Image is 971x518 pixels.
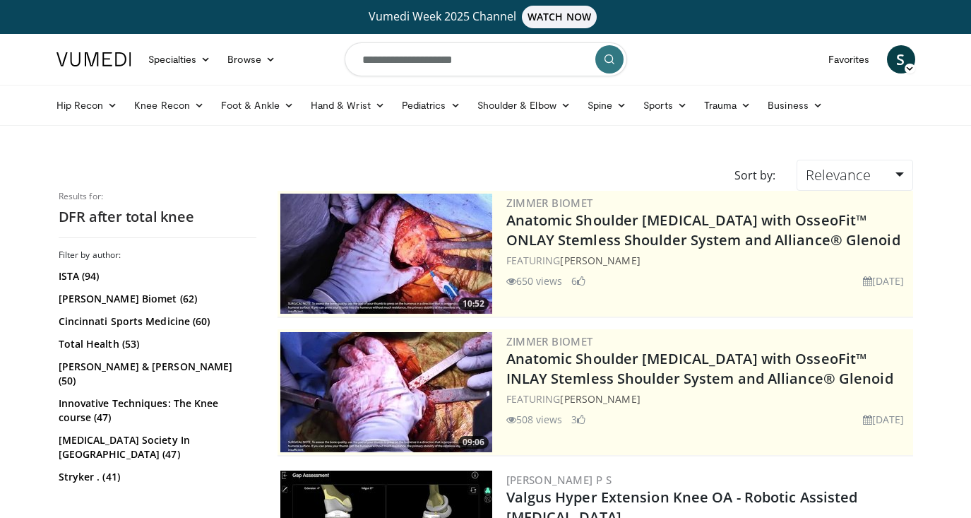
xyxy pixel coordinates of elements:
a: Foot & Ankle [213,91,302,119]
span: Relevance [806,165,871,184]
li: 508 views [506,412,563,427]
a: [PERSON_NAME] P S [506,473,612,487]
a: ISTA (94) [59,269,253,283]
a: Anatomic Shoulder [MEDICAL_DATA] with OsseoFit™ ONLAY Stemless Shoulder System and Alliance® Glenoid [506,211,900,249]
li: 650 views [506,273,563,288]
a: Spine [579,91,635,119]
a: 09:06 [280,332,492,452]
a: Shoulder & Elbow [469,91,579,119]
span: 10:52 [458,298,489,310]
a: Innovative Techniques: The Knee course (47) [59,396,253,425]
a: Zimmer Biomet [506,196,593,210]
a: Cincinnati Sports Medicine (60) [59,314,253,329]
li: [DATE] [863,273,905,288]
a: Specialties [140,45,220,73]
a: Hip Recon [48,91,126,119]
a: Trauma [696,91,760,119]
a: Total Health (53) [59,337,253,351]
a: Favorites [820,45,878,73]
a: Zimmer Biomet [506,334,593,348]
a: Hand & Wrist [302,91,393,119]
h2: DFR after total knee [59,208,256,226]
a: Browse [219,45,284,73]
div: FEATURING [506,392,910,406]
input: Search topics, interventions [345,42,627,76]
img: 59d0d6d9-feca-4357-b9cd-4bad2cd35cb6.300x170_q85_crop-smart_upscale.jpg [280,332,492,452]
img: 68921608-6324-4888-87da-a4d0ad613160.300x170_q85_crop-smart_upscale.jpg [280,194,492,314]
a: [PERSON_NAME] Biomet (62) [59,292,253,306]
img: VuMedi Logo [56,52,131,66]
a: [PERSON_NAME] & [PERSON_NAME] (50) [59,360,253,388]
a: Stryker . (41) [59,470,253,484]
a: Sports [635,91,696,119]
p: Results for: [59,191,256,202]
a: Vumedi Week 2025 ChannelWATCH NOW [59,6,913,28]
a: [MEDICAL_DATA] Society In [GEOGRAPHIC_DATA] (47) [59,433,253,461]
a: [PERSON_NAME] [560,254,640,267]
div: Sort by: [724,160,786,191]
a: Knee Recon [126,91,213,119]
div: FEATURING [506,253,910,268]
span: 09:06 [458,436,489,449]
li: 6 [571,273,585,288]
a: Pediatrics [393,91,469,119]
li: 3 [571,412,585,427]
a: 10:52 [280,194,492,314]
a: Anatomic Shoulder [MEDICAL_DATA] with OsseoFit™ INLAY Stemless Shoulder System and Alliance® Glenoid [506,349,893,388]
a: Relevance [797,160,912,191]
a: S [887,45,915,73]
a: Business [759,91,831,119]
a: [PERSON_NAME] [560,392,640,406]
span: WATCH NOW [522,6,597,28]
li: [DATE] [863,412,905,427]
h3: Filter by author: [59,249,256,261]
